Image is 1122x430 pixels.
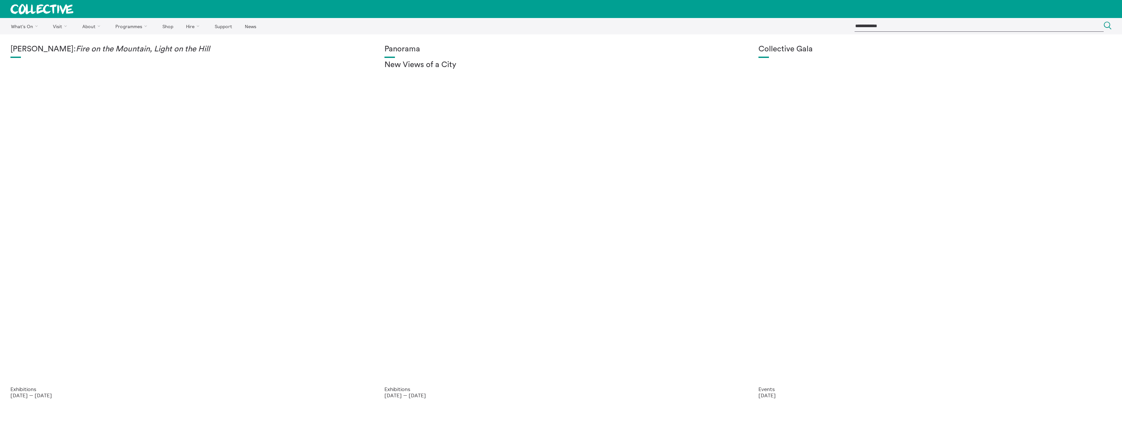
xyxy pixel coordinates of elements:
a: About [76,18,109,34]
p: [DATE] [758,392,1112,398]
p: Events [758,386,1112,392]
a: Collective Panorama June 2025 small file 8 Panorama New Views of a City Exhibitions [DATE] — [DATE] [374,34,748,409]
h2: New Views of a City [384,61,738,70]
h1: [PERSON_NAME]: [10,45,364,54]
a: News [239,18,262,34]
p: [DATE] — [DATE] [384,392,738,398]
p: [DATE] — [DATE] [10,392,364,398]
a: Hire [180,18,208,34]
p: Exhibitions [10,386,364,392]
a: What's On [5,18,46,34]
a: Visit [47,18,76,34]
a: Shop [157,18,179,34]
a: Collective Gala 2023. Image credit Sally Jubb. Collective Gala Events [DATE] [748,34,1122,409]
h1: Panorama [384,45,738,54]
em: Fire on the Mountain, Light on the Hill [76,45,210,53]
p: Exhibitions [384,386,738,392]
a: Support [209,18,238,34]
a: Programmes [110,18,156,34]
h1: Collective Gala [758,45,1112,54]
